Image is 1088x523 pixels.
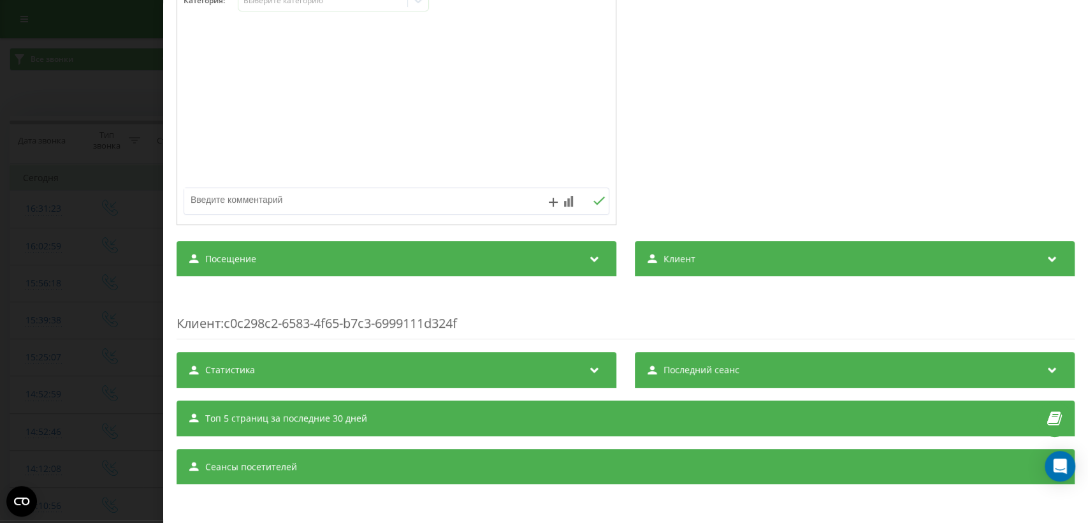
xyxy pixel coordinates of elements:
[205,412,367,425] span: Топ 5 страниц за последние 30 дней
[1045,451,1075,482] div: Open Intercom Messenger
[664,364,739,376] span: Последний сеанс
[205,253,256,265] span: Посещение
[177,314,221,332] span: Клиент
[664,253,695,265] span: Клиент
[205,364,255,376] span: Статистика
[177,289,1075,339] div: : c0c298c2-6583-4f65-b7c3-6999111d324f
[6,486,37,517] button: Open CMP widget
[205,460,297,473] span: Сеансы посетителей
